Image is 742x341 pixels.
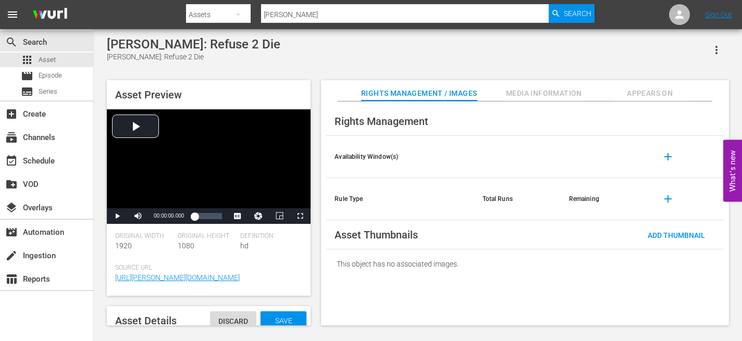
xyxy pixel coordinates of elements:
[5,201,18,214] span: Overlays
[210,317,256,325] span: Discard
[21,85,33,98] span: subtitles
[326,178,474,220] th: Rule Type
[723,140,742,201] button: Open Feedback Widget
[335,115,428,128] span: Rights Management
[5,155,18,167] span: Schedule
[656,186,681,211] button: add
[25,3,75,27] img: ans4CAIJ8jUAAAAAAAAAAAAAAAAAAAAAAAAgQb4GAAAAAAAAAAAAAAAAAAAAAAAAJMjXAAAAAAAAAAAAAAAAAAAAAAAAgAT5G...
[39,86,57,97] span: Series
[107,109,311,224] div: Video Player
[115,242,132,250] span: 1920
[178,242,194,250] span: 1080
[107,52,280,62] div: [PERSON_NAME]: Refuse 2 Die
[240,242,249,250] span: hd
[5,178,18,191] span: VOD
[21,54,33,66] span: Asset
[248,208,269,224] button: Jump To Time
[656,144,681,169] button: add
[115,314,177,327] span: Asset Details
[107,37,280,52] div: [PERSON_NAME]: Refuse 2 Die
[561,178,647,220] th: Remaining
[5,273,18,285] span: Reports
[115,232,172,241] span: Original Width
[290,208,311,224] button: Fullscreen
[662,193,674,205] span: add
[5,226,18,238] span: Automation
[178,232,235,241] span: Original Height
[326,136,474,178] th: Availability Window(s)
[639,231,713,239] span: Add Thumbnail
[128,208,149,224] button: Mute
[5,131,18,144] span: subscriptions
[549,4,595,23] button: Search
[662,150,674,163] span: add
[611,87,689,100] span: Appears On
[639,225,713,244] button: Add Thumbnail
[269,208,290,224] button: Picture-in-Picture
[267,317,301,325] span: Save
[115,264,297,272] span: Source Url
[6,8,19,21] span: menu
[474,178,561,220] th: Total Runs
[107,208,128,224] button: Play
[240,232,298,241] span: Definition
[705,10,732,19] a: Sign Out
[21,70,33,82] span: Episode
[227,208,248,224] button: Captions
[39,55,56,65] span: Asset
[154,213,184,219] span: 00:00:00.000
[564,4,591,23] span: Search
[5,36,18,48] span: Search
[115,89,182,101] span: Asset Preview
[335,229,418,241] span: Asset Thumbnails
[361,87,477,100] span: Rights Management / Images
[505,87,583,100] span: Media Information
[261,311,306,330] button: Save
[39,70,62,81] span: Episode
[5,108,18,120] span: add_box
[194,213,222,219] div: Progress Bar
[115,273,240,282] a: [URL][PERSON_NAME][DOMAIN_NAME]
[5,249,18,262] span: Ingestion
[210,311,256,330] button: Discard
[326,249,724,279] div: This object has no associated images.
